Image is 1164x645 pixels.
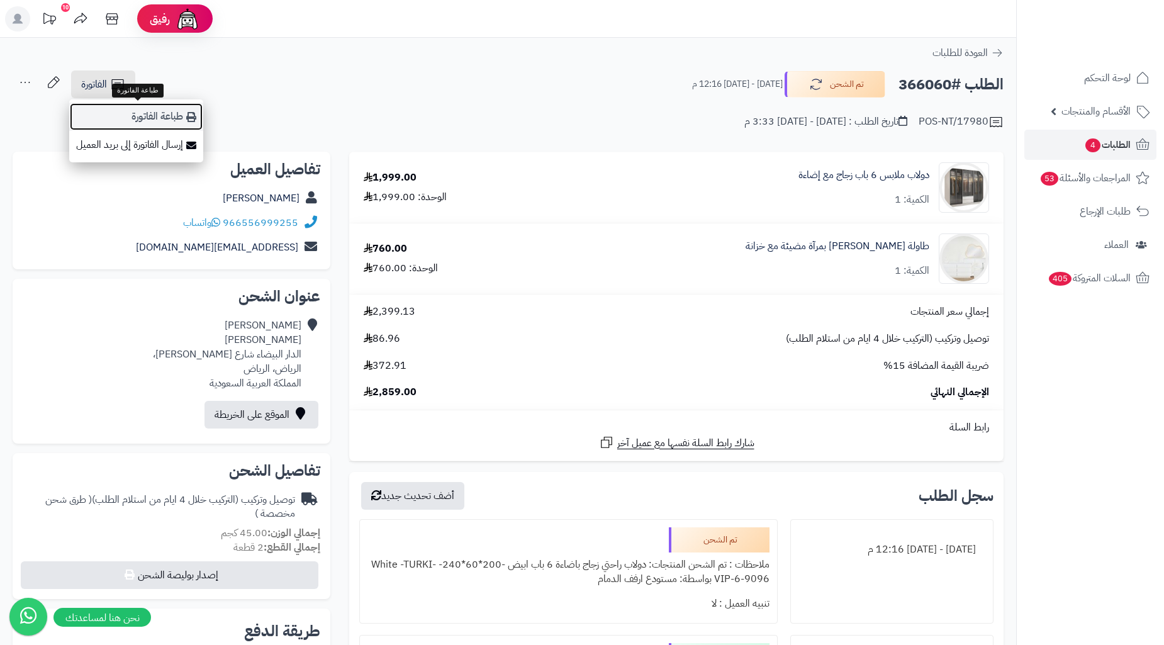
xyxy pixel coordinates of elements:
[23,463,320,478] h2: تفاصيل الشحن
[785,71,885,98] button: تم الشحن
[895,264,929,278] div: الكمية: 1
[744,115,907,129] div: تاريخ الطلب : [DATE] - [DATE] 3:33 م
[919,115,1004,130] div: POS-NT/17980
[23,493,295,522] div: توصيل وتركيب (التركيب خلال 4 ايام من استلام الطلب)
[233,540,320,555] small: 2 قطعة
[204,401,318,429] a: الموقع على الخريطة
[1078,35,1152,62] img: logo-2.png
[364,332,400,346] span: 86.96
[919,488,993,503] h3: سجل الطلب
[1024,196,1156,227] a: طلبات الإرجاع
[931,385,989,400] span: الإجمالي النهائي
[153,318,301,390] div: [PERSON_NAME] [PERSON_NAME] الدار البيضاء شارع [PERSON_NAME]، الرياض، الرياض المملكة العربية السع...
[1049,272,1072,286] span: 405
[1085,138,1100,152] span: 4
[932,45,1004,60] a: العودة للطلبات
[910,305,989,319] span: إجمالي سعر المنتجات
[223,215,298,230] a: 966556999255
[1024,163,1156,193] a: المراجعات والأسئلة53
[1024,263,1156,293] a: السلات المتروكة405
[883,359,989,373] span: ضريبة القيمة المضافة 15%
[1061,103,1131,120] span: الأقسام والمنتجات
[786,332,989,346] span: توصيل وتركيب (التركيب خلال 4 ايام من استلام الطلب)
[175,6,200,31] img: ai-face.png
[798,168,929,182] a: دولاب ملابس 6 باب زجاج مع إضاءة
[1048,269,1131,287] span: السلات المتروكة
[244,624,320,639] h2: طريقة الدفع
[221,525,320,541] small: 45.00 كجم
[267,525,320,541] strong: إجمالي الوزن:
[692,78,783,91] small: [DATE] - [DATE] 12:16 م
[798,537,985,562] div: [DATE] - [DATE] 12:16 م
[21,561,318,589] button: إصدار بوليصة الشحن
[81,77,107,92] span: الفاتورة
[939,233,988,284] img: 1753514452-1-90x90.jpg
[1024,230,1156,260] a: العملاء
[71,70,135,98] a: الفاتورة
[1041,172,1058,186] span: 53
[1039,169,1131,187] span: المراجعات والأسئلة
[895,193,929,207] div: الكمية: 1
[367,592,769,616] div: تنبيه العميل : لا
[183,215,220,230] a: واتساب
[112,84,164,98] div: طباعة الفاتورة
[23,289,320,304] h2: عنوان الشحن
[932,45,988,60] span: العودة للطلبات
[939,162,988,213] img: 1742133607-110103010022.1-90x90.jpg
[1024,63,1156,93] a: لوحة التحكم
[364,359,406,373] span: 372.91
[354,420,999,435] div: رابط السلة
[69,131,203,159] a: إرسال الفاتورة إلى بريد العميل
[364,385,417,400] span: 2,859.00
[69,103,203,131] a: طباعة الفاتورة
[61,3,70,12] div: 10
[617,436,754,451] span: شارك رابط السلة نفسها مع عميل آخر
[1084,136,1131,154] span: الطلبات
[136,240,298,255] a: [EMAIL_ADDRESS][DOMAIN_NAME]
[361,482,464,510] button: أضف تحديث جديد
[33,6,65,35] a: تحديثات المنصة
[364,261,438,276] div: الوحدة: 760.00
[746,239,929,254] a: طاولة [PERSON_NAME] بمرآة مضيئة مع خزانة
[364,305,415,319] span: 2,399.13
[1104,236,1129,254] span: العملاء
[599,435,754,451] a: شارك رابط السلة نفسها مع عميل آخر
[364,242,407,256] div: 760.00
[364,190,447,205] div: الوحدة: 1,999.00
[1024,130,1156,160] a: الطلبات4
[1084,69,1131,87] span: لوحة التحكم
[45,492,295,522] span: ( طرق شحن مخصصة )
[264,540,320,555] strong: إجمالي القطع:
[23,162,320,177] h2: تفاصيل العميل
[223,191,299,206] a: [PERSON_NAME]
[364,171,417,185] div: 1,999.00
[150,11,170,26] span: رفيق
[898,72,1004,98] h2: الطلب #366060
[1080,203,1131,220] span: طلبات الإرجاع
[669,527,769,552] div: تم الشحن
[367,552,769,592] div: ملاحظات : تم الشحن المنتجات: دولاب راحتي زجاج باضاءة 6 باب ابيض -200*60*240- White -TURKI-VIP-6-9...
